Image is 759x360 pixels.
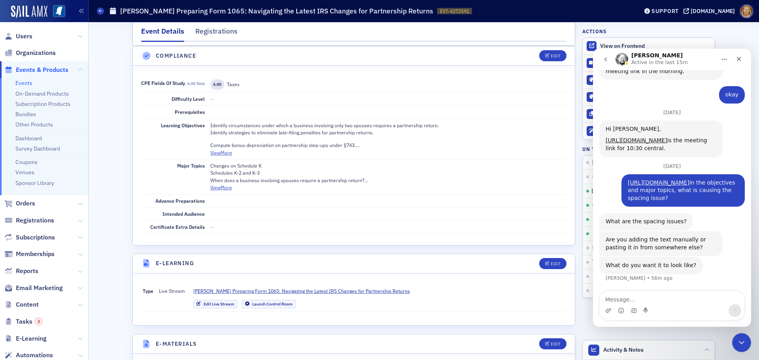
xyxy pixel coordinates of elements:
p: Compute bonus depreciation on partnership step-ups under §743. [210,141,567,149]
span: Orders [16,199,35,208]
span: Reports [16,267,38,275]
span: Memberships [16,250,55,258]
a: Stream Control Room [583,55,715,72]
a: Content [4,300,39,309]
span: [PERSON_NAME] Preparing Form 1065: Navigating the Latest IRS Changes for Partnership Returns [193,287,410,294]
img: SailAMX [11,6,47,18]
a: Organizations [4,49,56,57]
span: Learning Objectives [161,122,205,128]
span: Users [16,32,32,41]
span: CPE Fields of Study [141,80,204,86]
a: Art Download [583,89,715,106]
a: [PERSON_NAME] Preparing Form 1065: Navigating the Latest IRS Changes for Partnership Returns [193,287,416,294]
a: View Homepage [47,5,65,19]
h1: [PERSON_NAME] Preparing Form 1065: Navigating the Latest IRS Changes for Partnership Returns [120,6,433,16]
span: Difficulty Level [172,96,205,102]
h4: E-Learning [156,259,194,268]
h4: Compliance [156,52,196,60]
div: Event Details [141,26,184,42]
button: Generate AI Email Content [583,123,715,139]
a: Reports [4,267,38,275]
span: — [210,224,214,230]
div: Edit [551,54,561,58]
a: Venues [15,169,34,176]
span: Automations [16,351,53,360]
span: 4.00 [210,79,224,89]
button: Edit [539,50,566,61]
div: Support [651,8,679,15]
p: Changes on Schedule K Schedules K-2 and K-3 When does a business involving spouses require a part... [210,162,567,184]
span: E-Learning [16,334,47,343]
a: Edit Live Stream [193,300,237,308]
img: SailAMX [53,5,65,17]
h4: E-Materials [156,340,197,348]
span: Live Stream [159,287,185,308]
a: Sponsor Library [15,179,54,187]
a: Automations [4,351,53,360]
span: Prerequisites [175,109,205,115]
a: Bundles [15,111,36,118]
span: Events & Products [16,66,68,74]
a: Registrations [4,216,54,225]
a: Launch Control Room [242,300,296,308]
a: Events & Products [4,66,68,74]
a: Subscriptions [4,233,55,242]
a: On-Demand Products [15,90,69,97]
span: Type [143,288,153,294]
a: Events [15,79,32,87]
span: Subscriptions [16,233,55,242]
span: EVT-4272591 [440,8,469,15]
span: Tasks [16,317,43,326]
div: 3 [34,317,43,326]
a: Orders [4,199,35,208]
a: Coupons [15,158,38,166]
span: Registrations [16,216,54,225]
a: Tasks3 [4,317,43,326]
span: Advance Preparations [155,198,205,204]
button: ViewMore [210,149,232,156]
a: Survey Dashboard [15,145,60,152]
h4: On this page [582,145,715,153]
span: Profile [740,4,753,18]
button: [DOMAIN_NAME] [683,8,738,14]
a: View on Frontend [583,38,715,55]
a: E-Learning [4,334,47,343]
a: Email Marketing [4,284,63,292]
a: Subscription Products [15,100,70,107]
iframe: Intercom live chat [732,333,751,352]
span: — [210,96,214,102]
div: Edit [551,262,561,266]
button: Edit [539,258,566,269]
